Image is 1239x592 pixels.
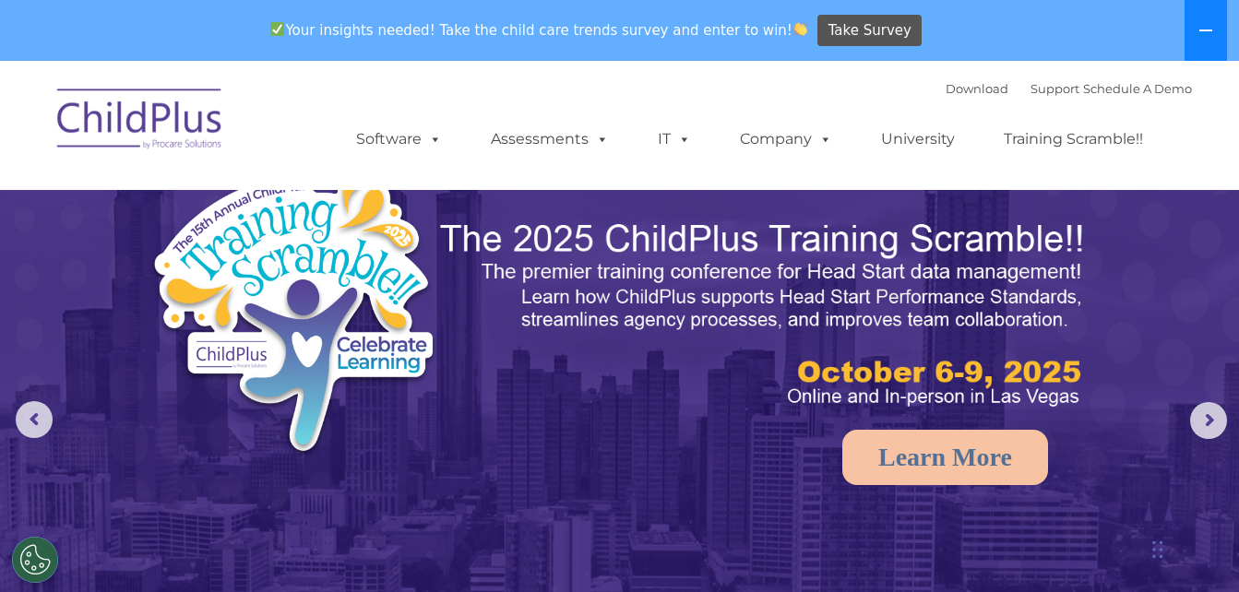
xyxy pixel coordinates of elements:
span: Last name [256,122,313,136]
img: ✅ [270,22,284,36]
a: Download [946,81,1008,96]
a: Company [721,121,851,158]
img: 👏 [793,22,807,36]
a: Software [338,121,460,158]
a: Assessments [472,121,627,158]
a: Take Survey [817,15,922,47]
font: | [946,81,1192,96]
a: Learn More [842,430,1048,485]
span: Phone number [256,197,335,211]
div: Drag [1152,522,1163,577]
a: Schedule A Demo [1083,81,1192,96]
span: Take Survey [828,15,911,47]
a: University [863,121,973,158]
iframe: Chat Widget [1147,503,1239,592]
a: Training Scramble!! [985,121,1162,158]
button: Cookies Settings [12,537,58,583]
a: Support [1031,81,1079,96]
img: ChildPlus by Procare Solutions [48,76,232,168]
a: IT [639,121,709,158]
span: Your insights needed! Take the child care trends survey and enter to win! [263,12,816,48]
